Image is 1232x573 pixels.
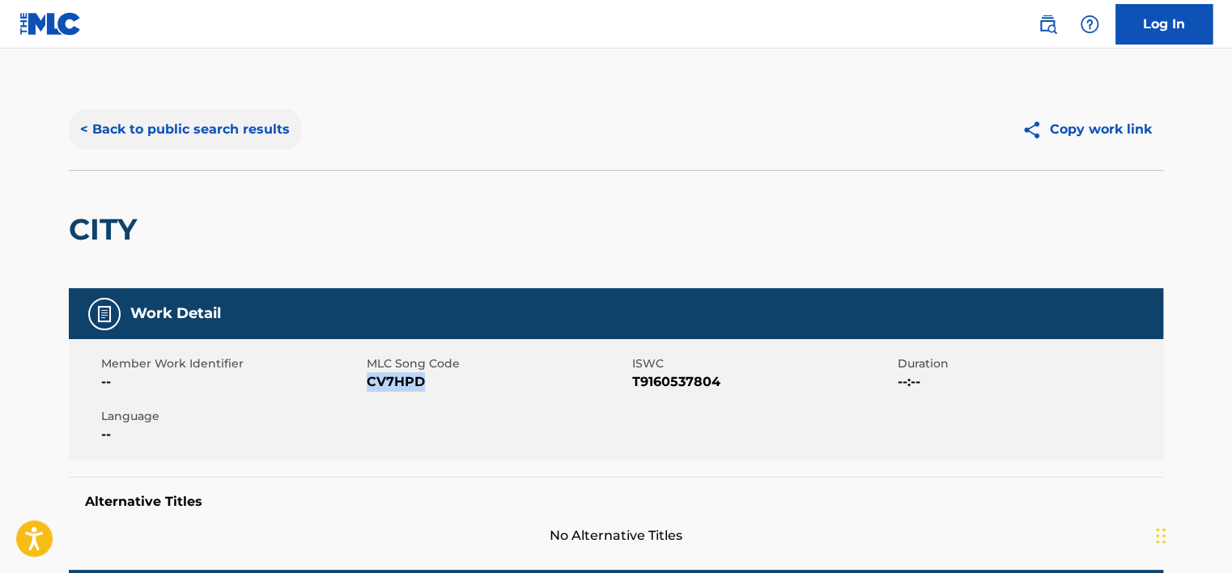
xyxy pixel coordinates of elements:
button: < Back to public search results [69,109,301,150]
div: টেনে আনুন [1156,511,1166,560]
span: MLC Song Code [367,355,628,372]
span: T9160537804 [632,372,894,392]
img: search [1038,15,1057,34]
div: Help [1073,8,1106,40]
div: চ্যাট উইজেট [1151,495,1232,573]
span: Language [101,408,363,425]
h5: Alternative Titles [85,494,1147,510]
button: Copy work link [1010,109,1163,150]
span: ISWC [632,355,894,372]
h5: Work Detail [130,304,221,323]
span: Duration [898,355,1159,372]
img: help [1080,15,1099,34]
iframe: Chat Widget [1151,495,1232,573]
a: Log In [1115,4,1213,45]
span: CV7HPD [367,372,628,392]
img: Work Detail [95,304,114,324]
span: -- [101,372,363,392]
span: -- [101,425,363,444]
a: Public Search [1031,8,1064,40]
h2: CITY [69,211,145,248]
img: Copy work link [1022,120,1050,140]
img: MLC Logo [19,12,82,36]
span: Member Work Identifier [101,355,363,372]
span: No Alternative Titles [69,526,1163,545]
span: --:-- [898,372,1159,392]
